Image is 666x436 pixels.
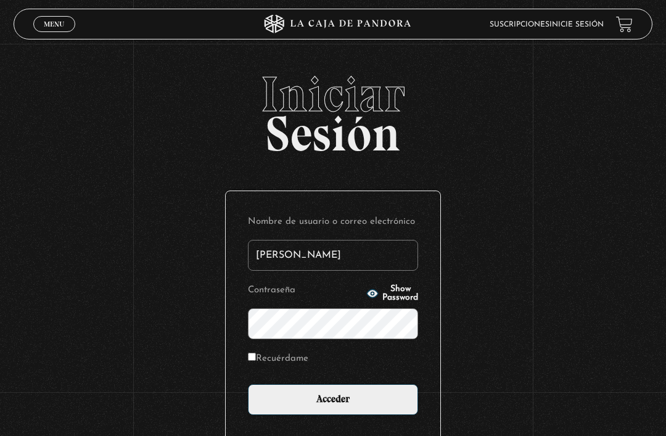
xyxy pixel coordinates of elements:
label: Contraseña [248,282,363,298]
h2: Sesión [14,70,653,149]
a: Inicie sesión [549,21,604,28]
span: Show Password [382,285,418,302]
label: Nombre de usuario o correo electrónico [248,213,418,230]
a: Suscripciones [490,21,549,28]
button: Show Password [366,285,418,302]
a: View your shopping cart [616,16,633,33]
span: Iniciar [14,70,653,119]
label: Recuérdame [248,350,308,367]
span: Menu [44,20,64,28]
input: Acceder [248,384,418,415]
span: Cerrar [40,31,69,39]
input: Recuérdame [248,353,256,361]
